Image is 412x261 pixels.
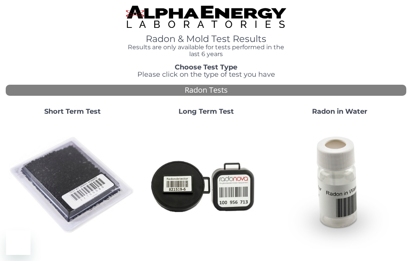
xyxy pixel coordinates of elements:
[44,107,101,116] strong: Short Term Test
[142,122,270,249] img: Radtrak2vsRadtrak3.jpg
[126,34,286,44] h1: Radon & Mold Test Results
[312,107,367,116] strong: Radon in Water
[6,85,406,96] div: Radon Tests
[9,122,136,249] img: ShortTerm.jpg
[126,6,286,28] img: TightCrop.jpg
[276,122,403,249] img: RadoninWater.jpg
[175,63,237,71] strong: Choose Test Type
[179,107,234,116] strong: Long Term Test
[137,70,275,79] span: Please click on the type of test you have
[6,230,31,255] iframe: Button to launch messaging window
[126,44,286,57] h4: Results are only available for tests performed in the last 6 years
